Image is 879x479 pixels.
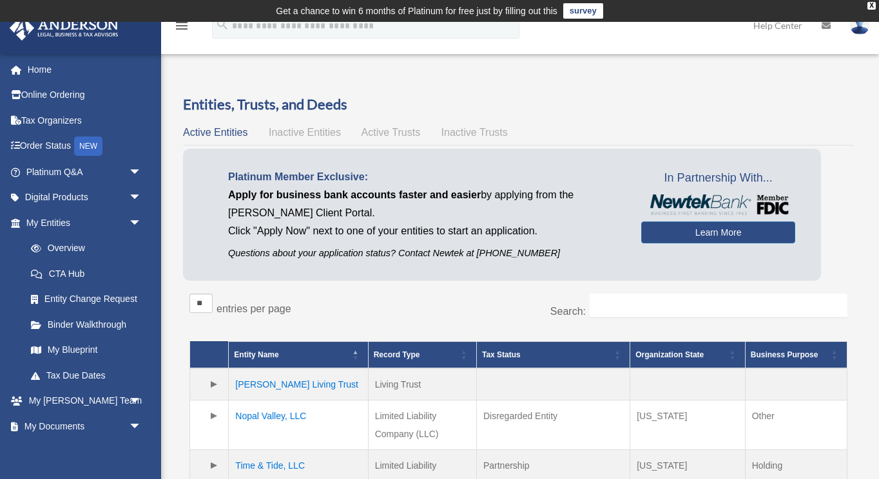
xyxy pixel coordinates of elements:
a: Home [9,57,161,82]
a: survey [563,3,603,19]
span: Record Type [374,350,420,359]
div: close [867,2,876,10]
a: Tax Organizers [9,108,161,133]
span: arrow_drop_down [129,413,155,440]
a: CTA Hub [18,261,155,286]
a: My Documentsarrow_drop_down [9,413,161,439]
th: Tax Status: Activate to sort [476,341,630,368]
a: menu [174,23,189,33]
th: Record Type: Activate to sort [368,341,476,368]
p: Questions about your application status? Contact Newtek at [PHONE_NUMBER] [228,245,622,261]
label: Search: [550,306,586,317]
a: Learn More [641,221,795,243]
img: Anderson Advisors Platinum Portal [6,15,122,41]
span: arrow_drop_down [129,185,155,211]
a: Entity Change Request [18,286,155,312]
span: Active Entities [183,127,247,138]
label: entries per page [217,303,291,314]
div: NEW [74,136,102,156]
th: Organization State: Activate to sort [630,341,745,368]
span: arrow_drop_down [129,210,155,236]
a: Online Ordering [9,82,161,108]
a: Overview [18,236,148,261]
span: In Partnership With... [641,168,795,189]
p: Platinum Member Exclusive: [228,168,622,186]
td: [PERSON_NAME] Living Trust [229,368,368,400]
td: Nopal Valley, LLC [229,400,368,449]
th: Business Purpose: Activate to sort [745,341,847,368]
a: Platinum Q&Aarrow_drop_down [9,159,161,185]
img: NewtekBankLogoSM.png [648,194,789,215]
td: [US_STATE] [630,400,745,449]
i: menu [174,18,189,33]
a: My Entitiesarrow_drop_down [9,210,155,236]
img: User Pic [850,16,869,35]
td: Disregarded Entity [476,400,630,449]
td: Living Trust [368,368,476,400]
span: Inactive Trusts [441,127,508,138]
td: Other [745,400,847,449]
span: Inactive Entities [269,127,341,138]
span: Business Purpose [751,350,818,359]
p: by applying from the [PERSON_NAME] Client Portal. [228,186,622,222]
a: My Blueprint [18,337,155,363]
span: Entity Name [234,350,278,359]
h3: Entities, Trusts, and Deeds [183,95,854,115]
a: Tax Due Dates [18,362,155,388]
span: Organization State [635,350,704,359]
a: Binder Walkthrough [18,312,155,337]
a: Order StatusNEW [9,133,161,160]
span: arrow_drop_down [129,159,155,185]
th: Entity Name: Activate to invert sorting [229,341,368,368]
div: Get a chance to win 6 months of Platinum for free just by filling out this [276,3,557,19]
span: Tax Status [482,350,521,359]
p: Click "Apply Now" next to one of your entities to start an application. [228,222,622,240]
a: Digital Productsarrow_drop_down [9,185,161,211]
span: arrow_drop_down [129,388,155,415]
span: Apply for business bank accounts faster and easier [228,189,481,200]
span: Active Trusts [362,127,421,138]
i: search [215,17,229,32]
a: My [PERSON_NAME] Teamarrow_drop_down [9,388,161,414]
td: Limited Liability Company (LLC) [368,400,476,449]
